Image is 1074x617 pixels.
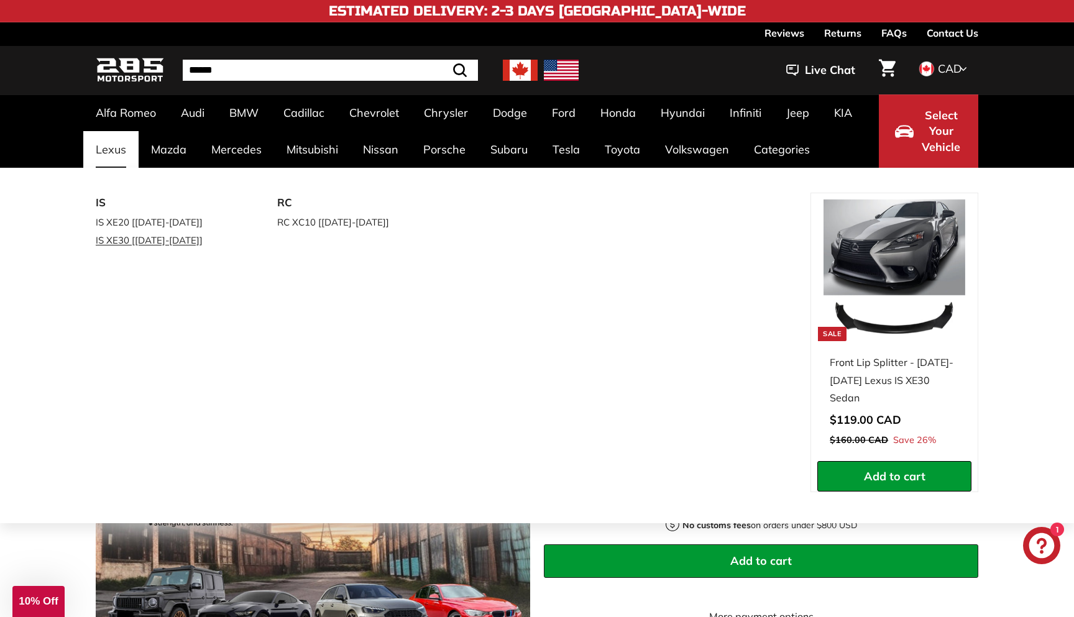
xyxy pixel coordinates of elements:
[351,131,411,168] a: Nissan
[274,131,351,168] a: Mitsubishi
[805,62,855,78] span: Live Chat
[1019,527,1064,567] inbox-online-store-chat: Shopify online store chat
[682,519,857,532] p: on orders under $800 USD
[871,49,903,91] a: Cart
[540,131,592,168] a: Tesla
[879,94,978,168] button: Select Your Vehicle
[12,586,65,617] div: 10% Off
[920,107,962,155] span: Select Your Vehicle
[539,94,588,131] a: Ford
[730,554,792,568] span: Add to cart
[83,131,139,168] a: Lexus
[96,231,242,249] a: IS XE30 [[DATE]-[DATE]]
[271,94,337,131] a: Cadillac
[329,4,746,19] h4: Estimated Delivery: 2-3 Days [GEOGRAPHIC_DATA]-Wide
[864,469,925,483] span: Add to cart
[682,519,751,531] strong: No customs fees
[764,22,804,43] a: Reviews
[199,131,274,168] a: Mercedes
[19,595,58,607] span: 10% Off
[96,193,242,213] a: IS
[653,131,741,168] a: Volkswagen
[822,94,865,131] a: KIA
[337,94,411,131] a: Chevrolet
[824,22,861,43] a: Returns
[817,461,971,492] button: Add to cart
[168,94,217,131] a: Audi
[648,94,717,131] a: Hyundai
[411,131,478,168] a: Porsche
[411,94,480,131] a: Chrysler
[592,131,653,168] a: Toyota
[770,55,871,86] button: Live Chat
[277,213,424,231] a: RC XC10 [[DATE]-[DATE]]
[478,131,540,168] a: Subaru
[927,22,978,43] a: Contact Us
[938,62,962,76] span: CAD
[830,413,901,427] span: $119.00 CAD
[588,94,648,131] a: Honda
[881,22,907,43] a: FAQs
[774,94,822,131] a: Jeep
[817,193,971,461] a: Sale Front Lip Splitter - [DATE]-[DATE] Lexus IS XE30 Sedan Save 26%
[480,94,539,131] a: Dodge
[277,193,424,213] a: RC
[544,544,978,578] button: Add to cart
[741,131,822,168] a: Categories
[830,434,888,446] span: $160.00 CAD
[717,94,774,131] a: Infiniti
[83,94,168,131] a: Alfa Romeo
[830,354,959,407] div: Front Lip Splitter - [DATE]-[DATE] Lexus IS XE30 Sedan
[893,432,936,449] span: Save 26%
[96,213,242,231] a: IS XE20 [[DATE]-[DATE]]
[183,60,478,81] input: Search
[818,327,847,341] div: Sale
[139,131,199,168] a: Mazda
[96,56,164,85] img: Logo_285_Motorsport_areodynamics_components
[217,94,271,131] a: BMW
